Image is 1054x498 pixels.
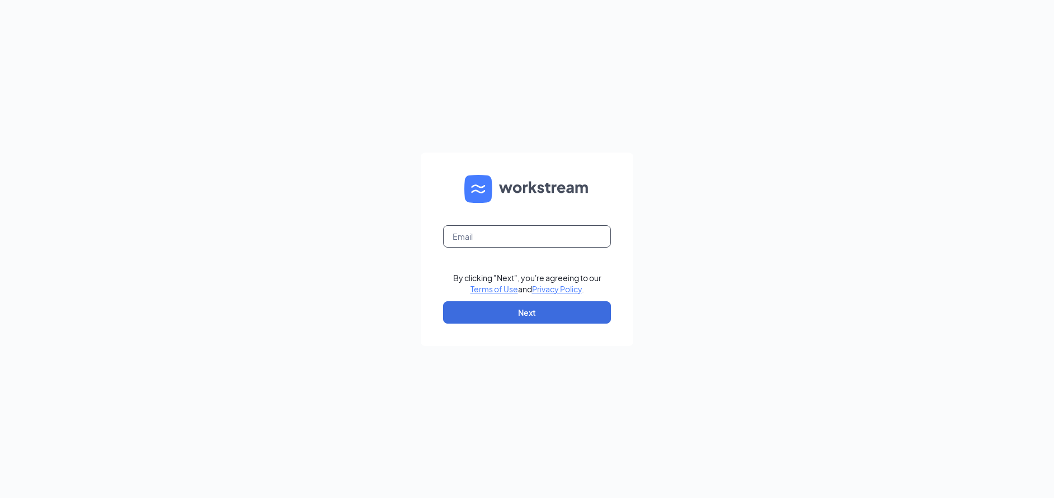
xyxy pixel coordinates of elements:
a: Terms of Use [470,284,518,294]
div: By clicking "Next", you're agreeing to our and . [453,272,601,295]
input: Email [443,225,611,248]
a: Privacy Policy [532,284,582,294]
button: Next [443,301,611,324]
img: WS logo and Workstream text [464,175,590,203]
